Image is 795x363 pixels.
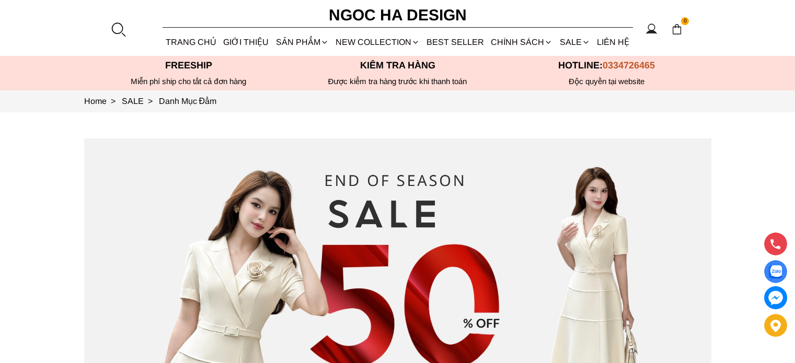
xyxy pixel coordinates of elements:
[360,60,435,71] font: Kiểm tra hàng
[681,17,689,26] span: 0
[293,77,502,86] p: Được kiểm tra hàng trước khi thanh toán
[159,97,217,106] a: Link to Danh Mục Đầm
[220,28,272,56] a: GIỚI THIỆU
[107,97,120,106] span: >
[319,3,476,28] a: Ngoc Ha Design
[603,60,655,71] span: 0334726465
[423,28,488,56] a: BEST SELLER
[593,28,632,56] a: LIÊN HỆ
[163,28,220,56] a: TRANG CHỦ
[502,60,711,71] p: Hotline:
[764,260,787,283] a: Display image
[556,28,593,56] a: SALE
[502,77,711,86] h6: Độc quyền tại website
[332,28,423,56] a: NEW COLLECTION
[671,24,683,35] img: img-CART-ICON-ksit0nf1
[122,97,159,106] a: Link to SALE
[84,60,293,71] p: Freeship
[272,28,332,56] div: SẢN PHẨM
[488,28,556,56] div: Chính sách
[84,97,122,106] a: Link to Home
[84,77,293,86] div: Miễn phí ship cho tất cả đơn hàng
[764,286,787,309] a: messenger
[144,97,157,106] span: >
[769,265,782,278] img: Display image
